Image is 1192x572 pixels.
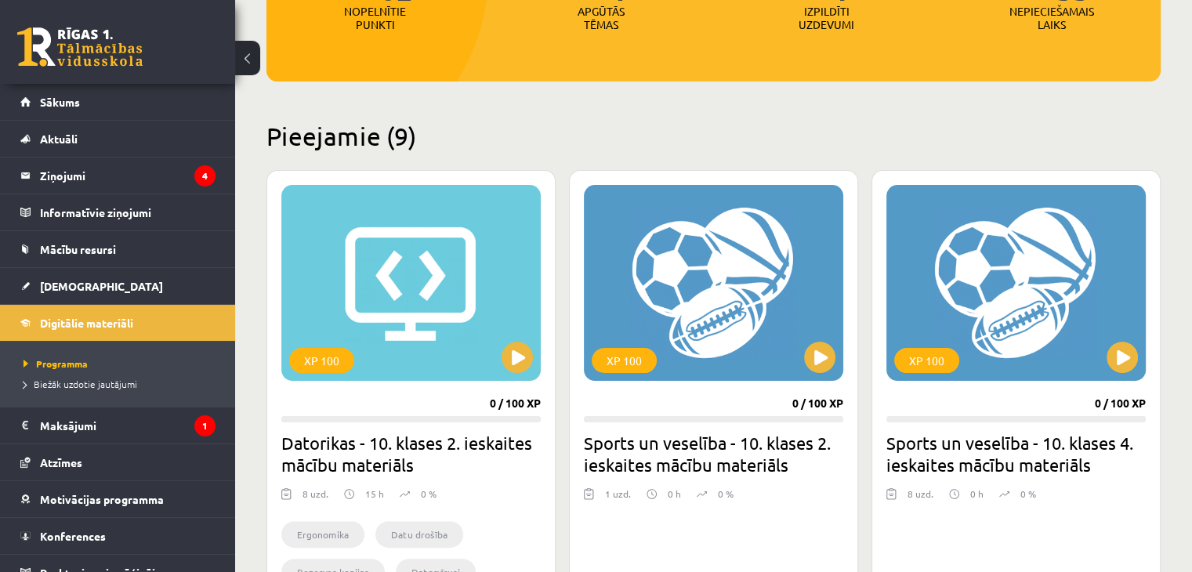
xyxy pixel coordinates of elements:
p: Izpildīti uzdevumi [795,5,857,31]
div: XP 100 [592,348,657,373]
a: [DEMOGRAPHIC_DATA] [20,268,216,304]
i: 4 [194,165,216,186]
h2: Sports un veselība - 10. klases 2. ieskaites mācību materiāls [584,432,843,476]
div: 8 uzd. [303,487,328,510]
p: 15 h [365,487,384,501]
span: Biežāk uzdotie jautājumi [24,378,137,390]
div: 1 uzd. [605,487,631,510]
p: Apgūtās tēmas [571,5,632,31]
a: Ziņojumi4 [20,157,216,194]
legend: Ziņojumi [40,157,216,194]
i: 1 [194,415,216,436]
span: Motivācijas programma [40,492,164,506]
a: Atzīmes [20,444,216,480]
h2: Sports un veselība - 10. klases 4. ieskaites mācību materiāls [886,432,1146,476]
a: Informatīvie ziņojumi [20,194,216,230]
p: Nopelnītie punkti [344,5,406,31]
span: Programma [24,357,88,370]
p: 0 h [970,487,984,501]
a: Biežāk uzdotie jautājumi [24,377,219,391]
span: Konferences [40,529,106,543]
a: Sākums [20,84,216,120]
div: XP 100 [289,348,354,373]
a: Mācību resursi [20,231,216,267]
h2: Pieejamie (9) [266,121,1161,151]
span: [DEMOGRAPHIC_DATA] [40,279,163,293]
p: Nepieciešamais laiks [1009,5,1094,31]
li: Datu drošība [375,521,463,548]
legend: Informatīvie ziņojumi [40,194,216,230]
span: Digitālie materiāli [40,316,133,330]
p: 0 h [668,487,681,501]
span: Sākums [40,95,80,109]
a: Rīgas 1. Tālmācības vidusskola [17,27,143,67]
a: Programma [24,357,219,371]
span: Aktuāli [40,132,78,146]
p: 0 % [1020,487,1036,501]
p: 0 % [421,487,437,501]
span: Atzīmes [40,455,82,469]
p: 0 % [718,487,734,501]
a: Aktuāli [20,121,216,157]
legend: Maksājumi [40,407,216,443]
a: Digitālie materiāli [20,305,216,341]
h2: Datorikas - 10. klases 2. ieskaites mācību materiāls [281,432,541,476]
a: Konferences [20,518,216,554]
span: Mācību resursi [40,242,116,256]
a: Motivācijas programma [20,481,216,517]
li: Ergonomika [281,521,364,548]
div: XP 100 [894,348,959,373]
a: Maksājumi1 [20,407,216,443]
div: 8 uzd. [908,487,933,510]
